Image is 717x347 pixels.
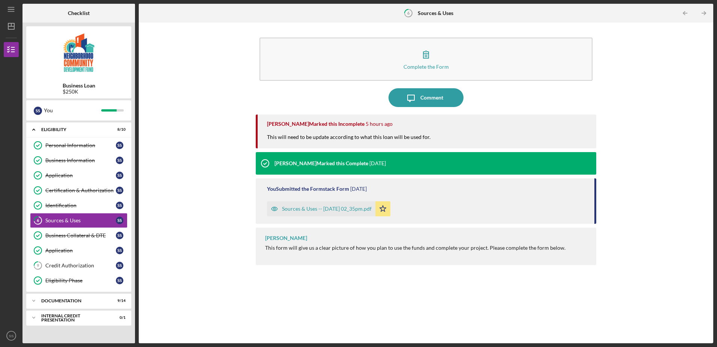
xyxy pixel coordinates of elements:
div: This will need to be update according to what this loan will be used for. [267,133,438,148]
div: S S [116,232,123,239]
div: S S [116,202,123,209]
a: Personal InformationSS [30,138,127,153]
div: Comment [420,88,443,107]
div: Complete the Form [403,64,449,69]
div: You Submitted the Formstack Form [267,186,349,192]
button: Sources & Uses -- [DATE] 02_35pm.pdf [267,201,390,216]
button: SS [4,328,19,343]
a: ApplicationSS [30,168,127,183]
div: documentation [41,299,107,303]
img: Product logo [26,30,131,75]
div: Certification & Authorization [45,187,116,193]
a: IdentificationSS [30,198,127,213]
div: Business Information [45,157,116,163]
div: Application [45,247,116,253]
a: 6Sources & UsesSS [30,213,127,228]
div: $250K [63,89,95,95]
div: S S [116,142,123,149]
div: Application [45,172,116,178]
b: Checklist [68,10,90,16]
div: Sources & Uses -- [DATE] 02_35pm.pdf [282,206,372,212]
a: 9Credit AuthorizationSS [30,258,127,273]
time: 2024-11-05 20:22 [369,160,386,166]
b: Business Loan [63,83,95,89]
a: Business InformationSS [30,153,127,168]
div: Sources & Uses [45,217,116,223]
a: ApplicationSS [30,243,127,258]
div: Eligibility Phase [45,278,116,284]
button: Complete the Form [259,38,592,81]
b: Sources & Uses [418,10,453,16]
div: Personal Information [45,142,116,148]
div: S S [116,172,123,179]
a: Certification & AuthorizationSS [30,183,127,198]
div: Eligibility [41,127,107,132]
div: S S [34,107,42,115]
div: Identification [45,202,116,208]
div: [PERSON_NAME] [265,235,307,241]
time: 2024-11-04 19:35 [350,186,367,192]
div: S S [116,262,123,269]
div: You [44,104,101,117]
div: [PERSON_NAME] Marked this Incomplete [267,121,364,127]
a: Business Collateral & DTESS [30,228,127,243]
div: This form will give us a clear picture of how you plan to use the funds and complete your project... [265,245,565,251]
time: 2025-09-10 14:43 [366,121,393,127]
div: 8 / 10 [112,127,126,132]
div: S S [116,217,123,224]
div: S S [116,157,123,164]
tspan: 9 [37,263,39,268]
div: Business Collateral & DTE [45,232,116,238]
a: Eligibility PhaseSS [30,273,127,288]
tspan: 6 [407,11,410,15]
button: Comment [388,88,463,107]
tspan: 6 [37,218,39,223]
div: Credit Authorization [45,263,116,269]
div: 9 / 14 [112,299,126,303]
div: S S [116,247,123,254]
div: S S [116,187,123,194]
div: 0 / 1 [112,315,126,320]
div: [PERSON_NAME] Marked this Complete [274,160,368,166]
div: Internal Credit Presentation [41,314,107,322]
text: SS [9,334,14,338]
div: S S [116,277,123,284]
